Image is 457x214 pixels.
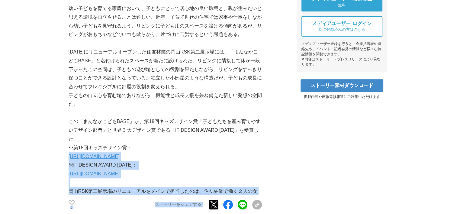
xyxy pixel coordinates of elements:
[69,144,262,152] p: ※第18回キッズデザイン賞：
[69,48,262,91] p: [DATE]にリニューアルオープンした住友林業の岡山RSK第二展示場には、「まんなかこどもBASE」と名付けられたスペースが新たに設けられた。リビングに隣接して床が一段下がったこの空間は、子ども...
[301,16,382,37] a: メディアユーザー ログイン 既に登録済みの方はこちら
[338,2,346,8] span: 無料
[69,171,120,176] a: [URL][DOMAIN_NAME]
[301,41,382,67] div: メディアユーザー登録を行うと、企業担当者の連絡先や、イベント・記者会見の情報など様々な特記情報を閲覧できます。 ※内容はストーリー・プレスリリースにより異なります。
[69,161,262,170] p: ※iF DESIGN AWARD [DATE]：
[69,4,262,39] p: 幼い子どもを育てる家庭において、子どもにとって居心地の良い環境と、親が住みたいと思える環境を両立させることは難しい。近年、子育て世代の住宅では家事や仕事をしながら幼い子どもを見守れるよう、リビン...
[69,117,262,143] p: この「まんなかこどもBASE」が、第18回キッズデザイン賞「子どもたちを産み育てやすいデザイン部門」と世界 3 大デザイン賞である「iF DESIGN AWARD [DATE]」を受賞した。
[69,154,120,159] a: [URL][DOMAIN_NAME]
[318,27,365,32] span: 既に登録済みの方はこちら
[69,206,75,209] p: 8
[297,94,387,99] p: 掲載内容や画像等は報道にご利用いただけます
[301,79,383,92] a: ストーリー素材ダウンロード
[312,21,372,27] span: メディアユーザー ログイン
[69,91,262,109] p: 子どもの自立心を育む場でありながら、機能性と成長支援を兼ね備えた新しい発想の空間だ。
[155,202,201,207] p: ストーリーをシェアする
